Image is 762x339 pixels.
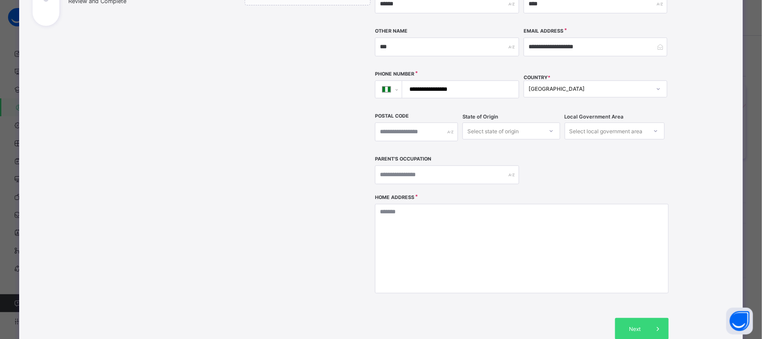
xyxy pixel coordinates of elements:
div: Select local government area [570,123,643,140]
label: Email Address [524,28,563,34]
label: Phone Number [375,71,414,77]
div: [GEOGRAPHIC_DATA] [529,86,651,93]
span: State of Origin [462,114,498,120]
div: Select state of origin [467,123,519,140]
label: Other Name [375,28,408,34]
label: Postal Code [375,113,409,119]
span: COUNTRY [524,75,550,81]
span: Next [622,326,647,332]
label: Home Address [375,195,414,200]
button: Open asap [726,308,753,335]
label: Parent's Occupation [375,156,431,162]
span: Local Government Area [565,114,624,120]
